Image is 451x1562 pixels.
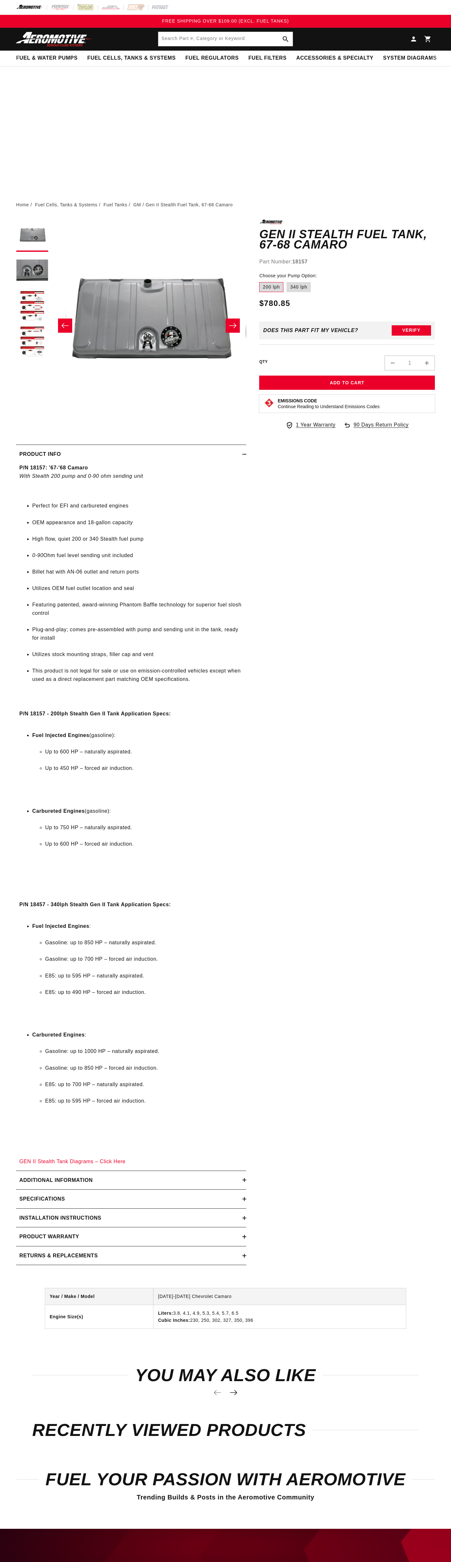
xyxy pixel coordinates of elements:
[291,51,378,66] summary: Accessories & Specialty
[32,568,243,576] li: Billet hat with AN-06 outlet and return ports
[45,1047,243,1056] li: Gasoline: up to 1000 HP – naturally aspirated.
[263,328,358,333] div: Does This part fit My vehicle?
[35,201,102,208] li: Fuel Cells, Tanks & Systems
[45,972,243,980] li: E85: up to 595 HP – naturally aspirated.
[11,51,83,66] summary: Fuel & Water Pumps
[158,1318,190,1323] strong: Cubic Inches:
[19,902,171,907] strong: P/N 18457 - 340lph Stealth Gen II Tank Application Specs:
[259,376,435,390] button: Add to Cart
[32,518,243,527] li: OEM appearance and 18-gallon capacity
[16,1472,435,1487] h2: Fuel Your Passion with Aeromotive
[19,1195,65,1203] h2: Specifications
[181,51,243,66] summary: Fuel Regulators
[259,258,435,266] div: Part Number:
[278,398,317,403] strong: Emissions Code
[14,32,94,47] img: Aeromotive
[16,1246,246,1265] summary: Returns & replacements
[259,298,290,309] span: $780.85
[243,51,291,66] summary: Fuel Filters
[32,1368,419,1383] h2: You may also like
[32,667,243,683] li: This product is not legal for sale or use on emission-controlled vehicles except when used as a d...
[32,584,243,593] li: Utilizes OEM fuel outlet location and seal
[32,601,243,617] li: Featuring patented, award-winning Phantom Baffle technology for superior fuel slosh control
[19,1233,79,1241] h2: Product warranty
[259,359,268,365] label: QTY
[32,1031,243,1131] li: :
[16,326,48,358] button: Load image 4 in gallery view
[153,1305,406,1328] td: 3.8, 4.1, 4.9, 5.3, 5.4, 5.7, 6.5 230, 250, 302, 327, 350, 396
[19,1214,101,1222] h2: Installation Instructions
[32,1422,419,1438] h2: Recently Viewed Products
[32,808,85,814] strong: Carbureted Engines
[259,272,317,279] legend: Choose your Pump Option:
[133,201,141,208] a: GM
[19,465,88,470] strong: P/N 18157: '67-'68 Camaro
[16,1171,246,1190] summary: Additional information
[16,1190,246,1208] summary: Specifications
[16,1209,246,1227] summary: Installation Instructions
[296,55,373,62] span: Accessories & Specialty
[162,18,289,24] span: FREE SHIPPING OVER $109.00 (EXCL. FUEL TANKS)
[259,229,435,250] h1: Gen II Stealth Fuel Tank, 67-68 Camaro
[383,55,436,62] span: System Diagrams
[45,1288,153,1305] th: Year / Make / Model
[158,32,293,46] input: Search Part #, Category or Keyword
[32,922,243,1023] li: :
[259,282,283,292] label: 200 lph
[378,51,441,66] summary: System Diagrams
[58,319,72,333] button: Slide left
[45,988,243,997] li: E85: up to 490 HP – forced air induction.
[16,201,435,208] nav: breadcrumbs
[83,51,181,66] summary: Fuel Cells, Tanks & Systems
[32,807,243,874] li: (gasoline):
[279,32,293,46] button: Search Part #, Category or Keyword
[103,201,127,208] a: Fuel Tanks
[19,450,61,458] h2: Product Info
[19,473,143,479] em: With Stealth 200 pump and 0-90 ohm sending unit
[16,220,246,432] media-gallery: Gallery Viewer
[32,923,89,929] strong: Fuel Injected Engines
[45,938,243,947] li: Gasoline: up to 850 HP – naturally aspirated.
[211,1386,225,1400] button: Previous slide
[16,255,48,287] button: Load image 2 in gallery view
[45,1305,153,1328] th: Engine Size(s)
[87,55,176,62] span: Fuel Cells, Tanks & Systems
[343,421,409,436] a: 90 Days Return Policy
[137,1494,314,1501] span: Trending Builds & Posts in the Aeromotive Community
[248,55,287,62] span: Fuel Filters
[286,421,336,429] a: 1 Year Warranty
[19,1176,93,1184] h2: Additional information
[32,625,243,642] li: Plug-and-play; comes pre-assembled with pump and sending unit in the tank, ready for install
[16,1227,246,1246] summary: Product warranty
[392,325,431,336] button: Verify
[45,748,243,756] li: Up to 600 HP – naturally aspirated.
[32,551,243,560] li: Ohm fuel level sending unit included
[32,502,243,510] li: Perfect for EFI and carbureted engines
[16,55,78,62] span: Fuel & Water Pumps
[19,1252,98,1260] h2: Returns & replacements
[45,764,243,772] li: Up to 450 HP – forced air induction.
[292,259,308,264] strong: 18157
[16,201,29,208] a: Home
[45,823,243,832] li: Up to 750 HP – naturally aspirated.
[227,1386,241,1400] button: Next slide
[226,319,240,333] button: Slide right
[45,840,243,848] li: Up to 600 HP – forced air induction.
[158,1311,173,1316] strong: Liters:
[45,1097,243,1105] li: E85: up to 595 HP – forced air induction.
[185,55,239,62] span: Fuel Regulators
[32,731,243,799] li: (gasoline):
[19,711,171,716] strong: P/N 18157 - 200lph Stealth Gen II Tank Application Specs:
[16,445,246,464] summary: Product Info
[16,290,48,323] button: Load image 3 in gallery view
[45,1080,243,1089] li: E85: up to 700 HP – naturally aspirated.
[45,1064,243,1072] li: Gasoline: up to 850 HP – forced air induction.
[19,1159,125,1164] a: GEN II Stealth Tank Diagrams – Click Here
[146,201,233,208] li: Gen II Stealth Fuel Tank, 67-68 Camaro
[32,650,243,659] li: Utilizes stock mounting straps, filler cap and vent
[264,398,274,408] img: Emissions code
[278,404,379,409] p: Continue Reading to Understand Emissions Codes
[32,1032,85,1037] strong: Carbureted Engines
[16,220,48,252] button: Load image 1 in gallery view
[296,421,336,429] span: 1 Year Warranty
